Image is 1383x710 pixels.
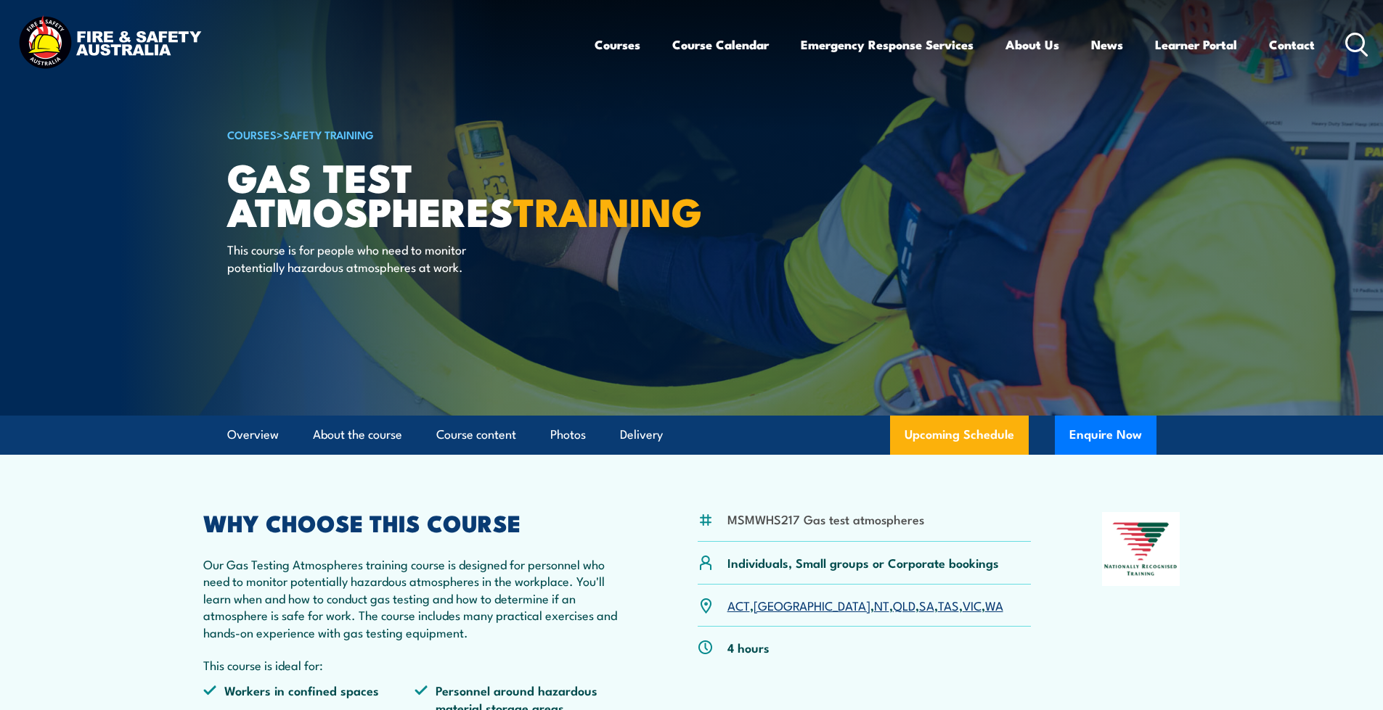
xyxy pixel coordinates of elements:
a: News [1091,25,1123,64]
a: VIC [963,596,982,614]
p: 4 hours [727,639,770,656]
strong: TRAINING [513,180,702,240]
p: Individuals, Small groups or Corporate bookings [727,554,999,571]
a: About Us [1005,25,1059,64]
img: Nationally Recognised Training logo. [1102,512,1180,586]
a: Courses [595,25,640,64]
p: This course is ideal for: [203,656,627,673]
h6: > [227,125,586,143]
a: Upcoming Schedule [890,416,1029,455]
a: Learner Portal [1155,25,1237,64]
a: NT [874,596,889,614]
h2: WHY CHOOSE THIS COURSE [203,512,627,532]
p: Our Gas Testing Atmospheres training course is designed for personnel who need to monitor potenti... [203,556,627,640]
a: SA [919,596,934,614]
a: About the course [313,416,402,454]
a: Safety Training [283,126,374,142]
a: TAS [938,596,959,614]
a: Course content [436,416,516,454]
a: Course Calendar [672,25,769,64]
a: Emergency Response Services [801,25,974,64]
a: QLD [893,596,915,614]
a: ACT [727,596,750,614]
a: [GEOGRAPHIC_DATA] [754,596,870,614]
a: Overview [227,416,279,454]
a: Contact [1269,25,1315,64]
a: Photos [550,416,586,454]
a: WA [985,596,1003,614]
button: Enquire Now [1055,416,1156,455]
a: Delivery [620,416,663,454]
li: MSMWHS217 Gas test atmospheres [727,511,924,527]
p: This course is for people who need to monitor potentially hazardous atmospheres at work. [227,241,492,275]
h1: Gas Test Atmospheres [227,160,586,227]
a: COURSES [227,126,277,142]
p: , , , , , , , [727,597,1003,614]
